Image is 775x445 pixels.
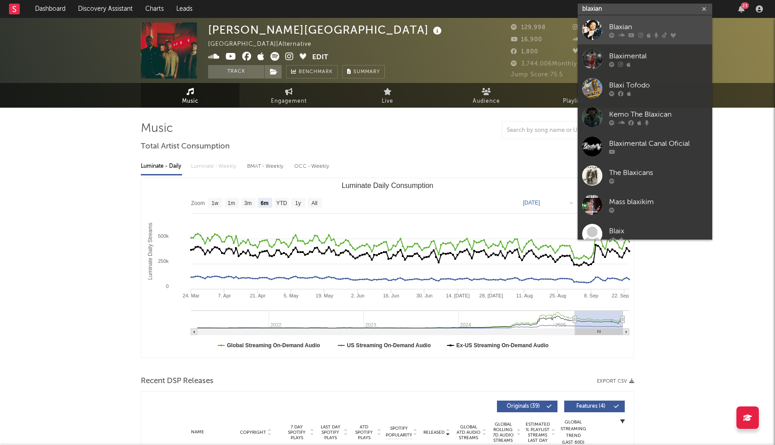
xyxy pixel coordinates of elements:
[271,96,307,107] span: Engagement
[351,293,365,298] text: 2. Jun
[456,424,481,441] span: Global ATD Audio Streams
[247,159,285,174] div: BMAT - Weekly
[511,25,546,31] span: 129,998
[166,284,169,289] text: 0
[609,109,708,120] div: Kemo The Blaxican
[609,80,708,91] div: Blaxi Tofodo
[573,25,603,31] span: 15,625
[609,51,708,61] div: Blaximental
[284,293,299,298] text: 5. May
[609,22,708,32] div: Blaxian
[573,37,600,43] span: 1,897
[212,200,219,206] text: 1w
[479,293,503,298] text: 28. [DATE]
[338,83,437,108] a: Live
[182,96,199,107] span: Music
[497,401,557,412] button: Originals(39)
[578,132,712,161] a: Blaximental Canal Oficial
[609,196,708,207] div: Mass blaxikim
[523,200,540,206] text: [DATE]
[741,2,749,9] div: 23
[141,159,182,174] div: Luminate - Daily
[578,190,712,219] a: Mass blaxikim
[312,52,328,63] button: Edit
[183,293,200,298] text: 24. Mar
[578,74,712,103] a: Blaxi Tofodo
[584,293,598,298] text: 8. Sep
[240,430,266,435] span: Copyright
[147,222,153,279] text: Luminate Daily Streams
[446,293,470,298] text: 14. [DATE]
[511,49,538,55] span: 1,800
[218,293,231,298] text: 7. Apr
[382,96,393,107] span: Live
[570,404,611,409] span: Features ( 4 )
[423,430,444,435] span: Released
[578,4,712,15] input: Search for artists
[316,293,334,298] text: 19. May
[511,61,607,67] span: 3,744,006 Monthly Listeners
[473,96,500,107] span: Audience
[511,72,563,78] span: Jump Score: 75.5
[457,342,549,349] text: Ex-US Streaming On-Demand Audio
[168,429,227,436] div: Name
[609,138,708,149] div: Blaximental Canal Oficial
[609,226,708,236] div: Blaix
[568,200,574,206] text: →
[352,424,376,441] span: ATD Spotify Plays
[208,65,264,79] button: Track
[244,200,252,206] text: 3m
[503,404,544,409] span: Originals ( 39 )
[299,67,333,78] span: Benchmark
[158,258,169,264] text: 250k
[525,422,550,443] span: Estimated % Playlist Streams Last Day
[285,424,309,441] span: 7 Day Spotify Plays
[549,293,566,298] text: 25. Aug
[609,167,708,178] div: The Blaxicans
[578,44,712,74] a: Blaximental
[191,200,205,206] text: Zoom
[228,200,235,206] text: 1m
[276,200,287,206] text: YTD
[597,379,634,384] button: Export CSV
[239,83,338,108] a: Engagement
[250,293,266,298] text: 21. Apr
[573,49,599,55] span: 3,323
[578,219,712,249] a: Blaix
[353,70,380,74] span: Summary
[578,103,712,132] a: Kemo The Blaxican
[738,5,745,13] button: 23
[564,401,625,412] button: Features(4)
[208,22,444,37] div: [PERSON_NAME][GEOGRAPHIC_DATA]
[141,376,213,387] span: Recent DSP Releases
[311,200,317,206] text: All
[295,200,301,206] text: 1y
[578,15,712,44] a: Blaxian
[286,65,338,79] a: Benchmark
[516,293,533,298] text: 11. Aug
[502,127,597,134] input: Search by song name or URL
[511,37,542,43] span: 16,900
[536,83,634,108] a: Playlists/Charts
[318,424,342,441] span: Last Day Spotify Plays
[141,83,239,108] a: Music
[416,293,432,298] text: 30. Jun
[227,342,320,349] text: Global Streaming On-Demand Audio
[383,293,399,298] text: 16. Jun
[578,161,712,190] a: The Blaxicans
[141,178,634,358] svg: Luminate Daily Consumption
[342,65,385,79] button: Summary
[261,200,268,206] text: 6m
[158,233,169,239] text: 500k
[386,425,412,439] span: Spotify Popularity
[563,96,607,107] span: Playlists/Charts
[208,39,322,50] div: [GEOGRAPHIC_DATA] | Alternative
[141,141,230,152] span: Total Artist Consumption
[491,422,515,443] span: Global Rolling 7D Audio Streams
[347,342,431,349] text: US Streaming On-Demand Audio
[342,182,434,189] text: Luminate Daily Consumption
[612,293,629,298] text: 22. Sep
[437,83,536,108] a: Audience
[294,159,330,174] div: OCC - Weekly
